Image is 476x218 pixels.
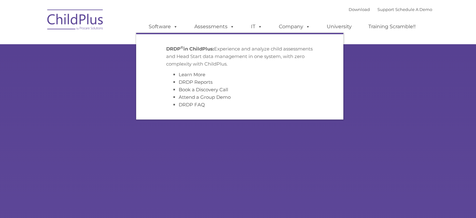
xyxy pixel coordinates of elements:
strong: DRDP in ChildPlus: [166,46,214,52]
a: Schedule A Demo [395,7,432,12]
p: Experience and analyze child assessments and Head Start data management in one system, with zero ... [166,45,313,68]
font: | [349,7,432,12]
a: Software [142,20,184,33]
a: Book a Discovery Call [179,87,228,93]
img: ChildPlus by Procare Solutions [44,5,107,36]
a: Support [377,7,394,12]
a: Assessments [188,20,241,33]
a: DRDP Reports [179,79,212,85]
a: Download [349,7,370,12]
sup: © [181,45,183,50]
a: Learn More [179,72,205,77]
a: IT [245,20,269,33]
a: University [320,20,358,33]
a: Training Scramble!! [362,20,422,33]
a: DRDP FAQ [179,102,205,108]
a: Company [273,20,316,33]
a: Attend a Group Demo [179,94,231,100]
